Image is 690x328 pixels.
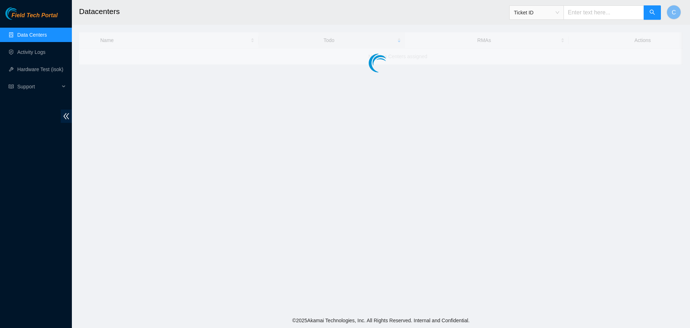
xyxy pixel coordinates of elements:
span: C [672,8,676,17]
input: Enter text here... [563,5,644,20]
button: search [644,5,661,20]
a: Activity Logs [17,49,46,55]
span: Field Tech Portal [11,12,57,19]
span: read [9,84,14,89]
button: C [667,5,681,19]
span: search [649,9,655,16]
span: double-left [61,110,72,123]
span: Support [17,79,60,94]
a: Akamai TechnologiesField Tech Portal [5,13,57,22]
footer: © 2025 Akamai Technologies, Inc. All Rights Reserved. Internal and Confidential. [72,313,690,328]
span: Ticket ID [514,7,559,18]
a: Data Centers [17,32,47,38]
a: Hardware Test (isok) [17,66,63,72]
img: Akamai Technologies [5,7,36,20]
